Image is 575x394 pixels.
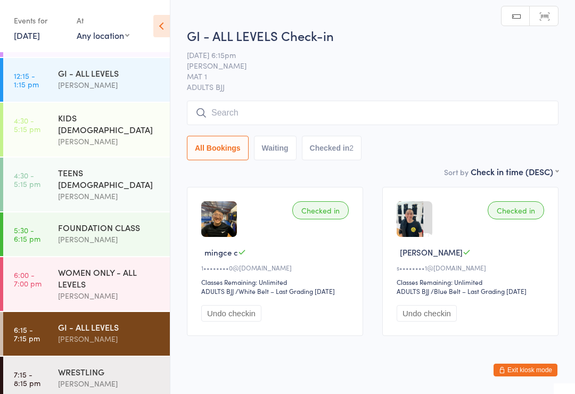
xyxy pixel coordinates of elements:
div: WRESTLING [58,366,161,377]
div: GI - ALL LEVELS [58,67,161,79]
div: 1••••••••0@[DOMAIN_NAME] [201,263,352,272]
time: 5:30 - 6:15 pm [14,226,40,243]
a: 12:15 -1:15 pmGI - ALL LEVELS[PERSON_NAME] [3,58,170,102]
div: Any location [77,29,129,41]
div: [PERSON_NAME] [58,135,161,147]
div: [PERSON_NAME] [58,233,161,245]
div: Checked in [488,201,544,219]
div: [PERSON_NAME] [58,333,161,345]
div: s••••••••1@[DOMAIN_NAME] [397,263,547,272]
time: 4:30 - 5:15 pm [14,171,40,188]
a: 4:30 -5:15 pmTEENS [DEMOGRAPHIC_DATA][PERSON_NAME] [3,158,170,211]
div: 2 [349,144,354,152]
a: 6:00 -7:00 pmWOMEN ONLY - ALL LEVELS[PERSON_NAME] [3,257,170,311]
span: [DATE] 6:15pm [187,50,542,60]
label: Sort by [444,167,469,177]
div: Check in time (DESC) [471,166,558,177]
div: Events for [14,12,66,29]
time: 12:15 - 1:15 pm [14,71,39,88]
div: Classes Remaining: Unlimited [201,277,352,286]
div: Classes Remaining: Unlimited [397,277,547,286]
div: GI - ALL LEVELS [58,321,161,333]
span: / White Belt – Last Grading [DATE] [235,286,335,295]
span: / Blue Belt – Last Grading [DATE] [431,286,527,295]
span: MAT 1 [187,71,542,81]
div: TEENS [DEMOGRAPHIC_DATA] [58,167,161,190]
a: 6:15 -7:15 pmGI - ALL LEVELS[PERSON_NAME] [3,312,170,356]
h2: GI - ALL LEVELS Check-in [187,27,558,44]
div: At [77,12,129,29]
input: Search [187,101,558,125]
a: [DATE] [14,29,40,41]
span: [PERSON_NAME] [400,247,463,258]
button: Waiting [254,136,297,160]
div: KIDS [DEMOGRAPHIC_DATA] [58,112,161,135]
div: Checked in [292,201,349,219]
a: 4:30 -5:15 pmKIDS [DEMOGRAPHIC_DATA][PERSON_NAME] [3,103,170,157]
img: image1727342404.png [201,201,237,237]
button: Undo checkin [397,305,457,322]
a: 5:30 -6:15 pmFOUNDATION CLASS[PERSON_NAME] [3,212,170,256]
span: [PERSON_NAME] [187,60,542,71]
div: FOUNDATION CLASS [58,221,161,233]
button: All Bookings [187,136,249,160]
span: mingce c [204,247,238,258]
time: 6:00 - 7:00 pm [14,270,42,288]
time: 6:15 - 7:15 pm [14,325,40,342]
span: ADULTS BJJ [187,81,558,92]
div: [PERSON_NAME] [58,79,161,91]
div: ADULTS BJJ [201,286,234,295]
time: 4:30 - 5:15 pm [14,116,40,133]
div: ADULTS BJJ [397,286,429,295]
img: image1600141333.png [397,201,423,237]
div: [PERSON_NAME] [58,290,161,302]
time: 7:15 - 8:15 pm [14,370,40,387]
button: Undo checkin [201,305,261,322]
div: WOMEN ONLY - ALL LEVELS [58,266,161,290]
div: [PERSON_NAME] [58,377,161,390]
div: [PERSON_NAME] [58,190,161,202]
button: Checked in2 [302,136,362,160]
button: Exit kiosk mode [494,364,557,376]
